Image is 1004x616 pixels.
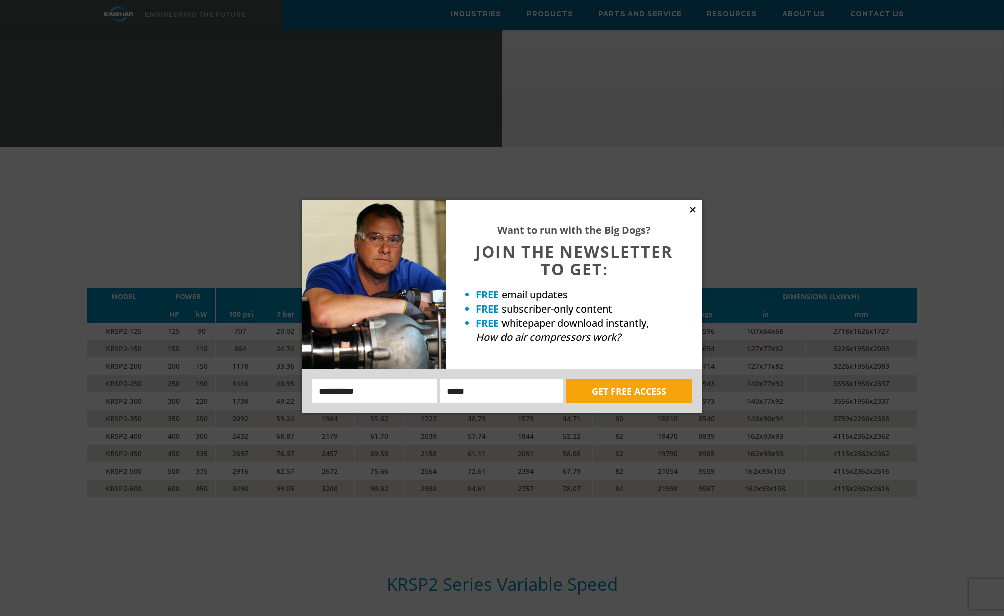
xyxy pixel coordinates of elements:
button: Close [688,205,697,214]
button: GET FREE ACCESS [566,379,692,403]
span: email updates [501,288,568,301]
strong: Want to run with the Big Dogs? [497,223,651,237]
span: whitepaper download instantly, [501,316,649,330]
input: Name: [312,379,437,403]
strong: FREE [476,288,499,301]
span: subscriber-only content [501,302,612,316]
input: Email [440,379,563,403]
strong: FREE [476,302,499,316]
em: How do air compressors work? [476,330,621,344]
span: JOIN THE NEWSLETTER TO GET: [475,241,673,280]
strong: FREE [476,316,499,330]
